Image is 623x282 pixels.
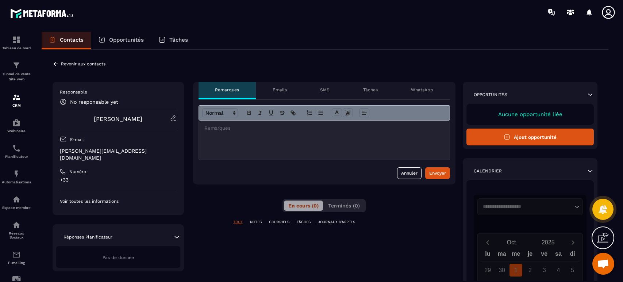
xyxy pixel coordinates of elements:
[60,37,84,43] p: Contacts
[2,180,31,184] p: Automatisations
[12,144,21,153] img: scheduler
[61,61,105,66] p: Revenir aux contacts
[12,250,21,259] img: email
[397,167,422,179] button: Annuler
[70,137,84,142] p: E-mail
[42,32,91,49] a: Contacts
[2,113,31,138] a: automationsautomationsWebinaire
[94,115,142,122] a: [PERSON_NAME]
[288,203,319,209] span: En cours (0)
[60,148,177,161] p: [PERSON_NAME][EMAIL_ADDRESS][DOMAIN_NAME]
[2,155,31,159] p: Planificateur
[592,253,614,275] div: Ouvrir le chat
[12,169,21,178] img: automations
[284,201,323,211] button: En cours (0)
[12,221,21,229] img: social-network
[60,89,177,95] p: Responsable
[2,129,31,133] p: Webinaire
[429,169,446,177] div: Envoyer
[64,234,112,240] p: Réponses Planificateur
[2,72,31,82] p: Tunnel de vente Site web
[12,118,21,127] img: automations
[2,87,31,113] a: formationformationCRM
[411,87,433,93] p: WhatsApp
[474,92,507,98] p: Opportunités
[151,32,195,49] a: Tâches
[12,61,21,70] img: formation
[318,220,355,225] p: JOURNAUX D'APPELS
[474,168,502,174] p: Calendrier
[2,56,31,87] a: formationformationTunnel de vente Site web
[2,215,31,245] a: social-networksocial-networkRéseaux Sociaux
[69,169,86,175] p: Numéro
[12,93,21,102] img: formation
[466,129,594,145] button: Ajout opportunité
[2,190,31,215] a: automationsautomationsEspace membre
[2,245,31,270] a: emailemailE-mailing
[12,195,21,204] img: automations
[297,220,311,225] p: TÂCHES
[12,35,21,44] img: formation
[328,203,360,209] span: Terminés (0)
[91,32,151,49] a: Opportunités
[250,220,262,225] p: NOTES
[269,220,289,225] p: COURRIELS
[215,87,239,93] p: Remarques
[2,138,31,164] a: schedulerschedulerPlanificateur
[103,255,134,260] span: Pas de donnée
[60,176,177,183] p: +33
[320,87,330,93] p: SMS
[2,261,31,265] p: E-mailing
[2,206,31,210] p: Espace membre
[273,87,287,93] p: Emails
[10,7,76,20] img: logo
[2,103,31,107] p: CRM
[70,99,118,105] p: No responsable yet
[60,198,177,204] p: Voir toutes les informations
[233,220,243,225] p: TOUT
[2,30,31,56] a: formationformationTableau de bord
[109,37,144,43] p: Opportunités
[169,37,188,43] p: Tâches
[2,46,31,50] p: Tableau de bord
[324,201,364,211] button: Terminés (0)
[363,87,378,93] p: Tâches
[2,231,31,239] p: Réseaux Sociaux
[474,111,587,118] p: Aucune opportunité liée
[425,167,450,179] button: Envoyer
[2,164,31,190] a: automationsautomationsAutomatisations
